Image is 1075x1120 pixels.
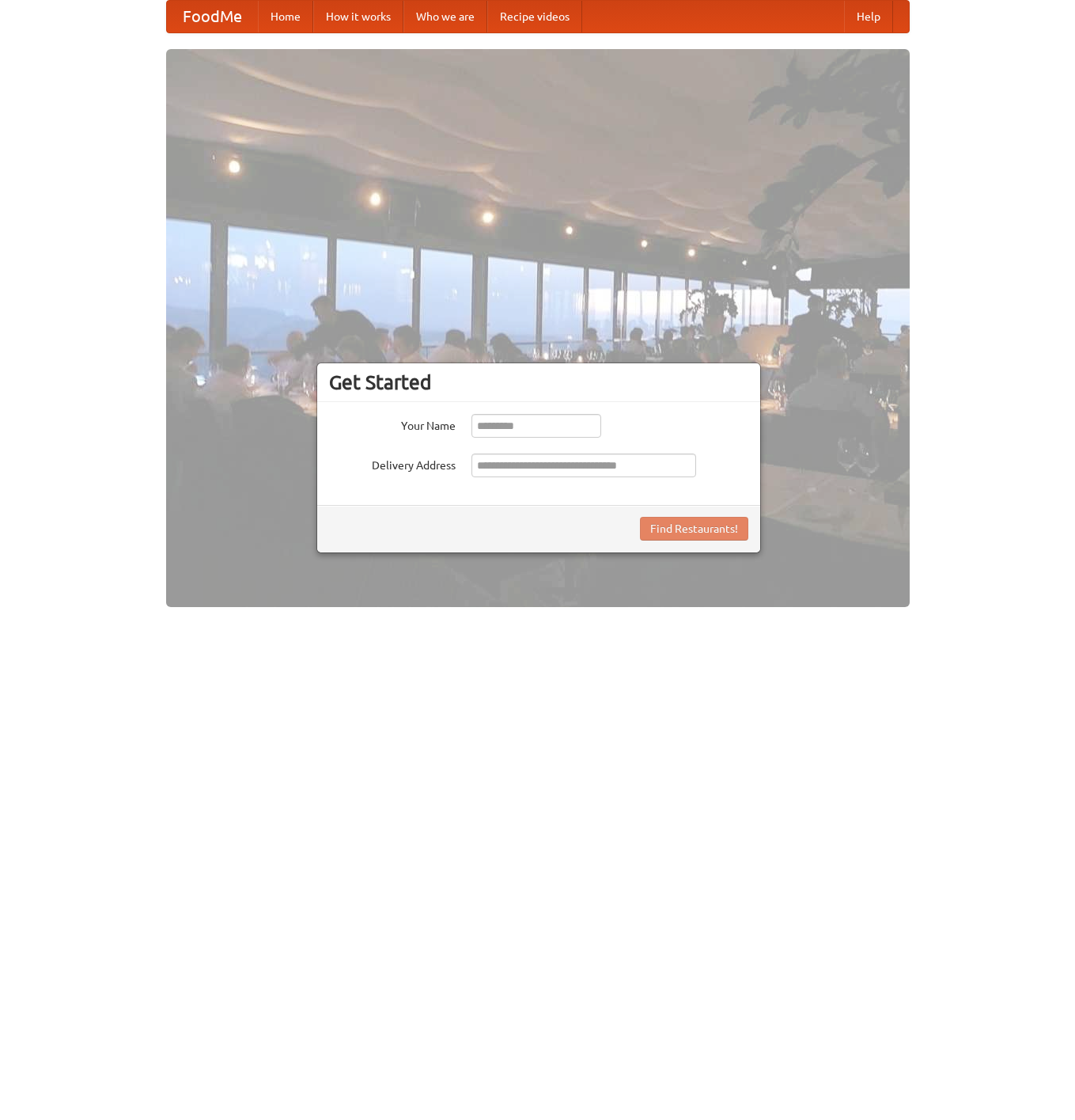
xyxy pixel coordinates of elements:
[329,414,456,434] label: Your Name
[403,1,487,32] a: Who we are
[329,454,456,473] label: Delivery Address
[167,1,258,32] a: FoodMe
[258,1,313,32] a: Home
[313,1,403,32] a: How it works
[487,1,582,32] a: Recipe videos
[844,1,893,32] a: Help
[329,370,748,394] h3: Get Started
[640,517,748,541] button: Find Restaurants!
